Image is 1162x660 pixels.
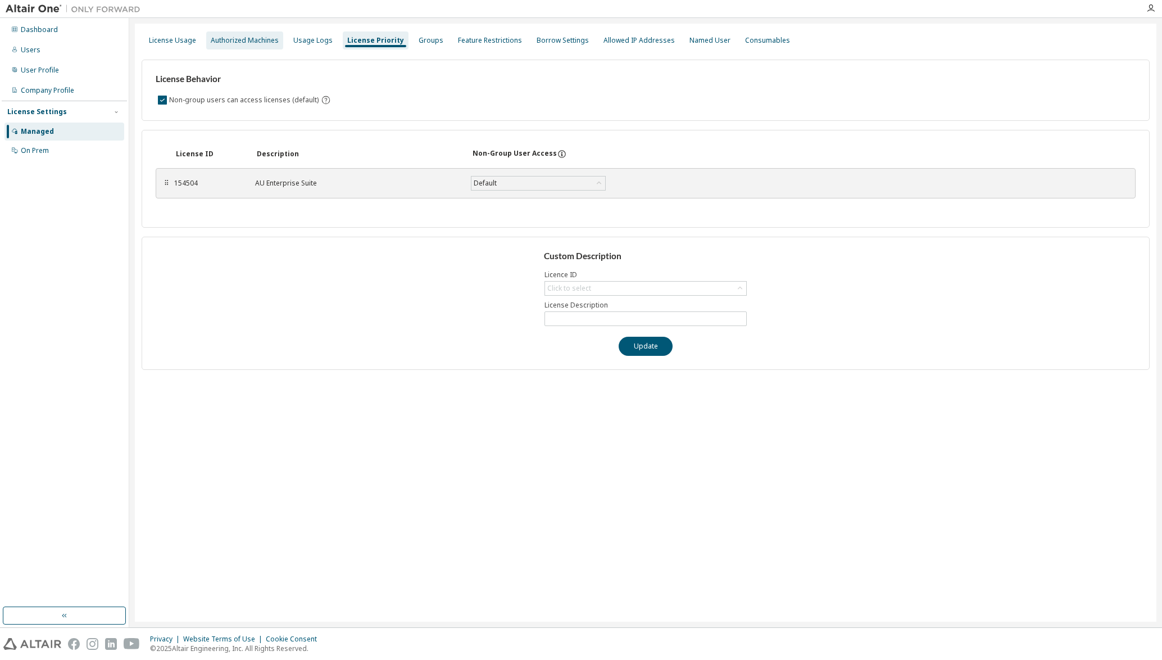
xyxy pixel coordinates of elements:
div: Users [21,46,40,55]
label: Licence ID [544,270,747,279]
label: Non-group users can access licenses (default) [169,93,321,107]
img: linkedin.svg [105,638,117,650]
div: Borrow Settings [537,36,589,45]
div: On Prem [21,146,49,155]
div: Groups [419,36,443,45]
div: Feature Restrictions [458,36,522,45]
div: Named User [689,36,730,45]
div: Default [471,177,605,190]
div: Privacy [150,635,183,644]
div: Non-Group User Access [473,149,557,159]
svg: By default any user not assigned to any group can access any license. Turn this setting off to di... [321,95,331,105]
label: License Description [544,301,747,310]
div: Dashboard [21,25,58,34]
div: Usage Logs [293,36,333,45]
div: Managed [21,127,54,136]
div: License ID [176,150,243,159]
div: Click to select [545,282,746,295]
div: ⠿ [163,179,170,188]
div: Company Profile [21,86,74,95]
h3: License Behavior [156,74,329,85]
div: Cookie Consent [266,635,324,644]
div: User Profile [21,66,59,75]
div: Authorized Machines [211,36,279,45]
p: © 2025 Altair Engineering, Inc. All Rights Reserved. [150,644,324,653]
div: Default [472,177,498,189]
div: 154504 [174,179,242,188]
div: Click to select [547,284,591,293]
div: Website Terms of Use [183,635,266,644]
div: License Priority [347,36,404,45]
div: Description [257,150,459,159]
img: facebook.svg [68,638,80,650]
div: License Usage [149,36,196,45]
h3: Custom Description [544,251,748,262]
button: Update [619,337,673,356]
div: AU Enterprise Suite [255,179,457,188]
img: Altair One [6,3,146,15]
div: Allowed IP Addresses [603,36,675,45]
img: instagram.svg [87,638,98,650]
div: License Settings [7,107,67,116]
img: youtube.svg [124,638,140,650]
div: Consumables [745,36,790,45]
img: altair_logo.svg [3,638,61,650]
